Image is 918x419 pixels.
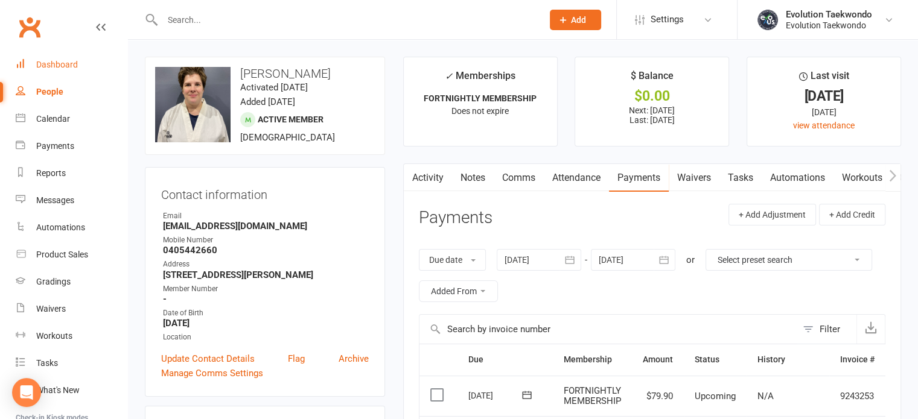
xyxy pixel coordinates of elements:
th: Status [684,344,747,375]
a: Payments [16,133,127,160]
h3: Payments [419,209,492,227]
div: Date of Birth [163,307,369,319]
a: Waivers [669,164,719,192]
td: $79.90 [632,376,684,417]
a: Archive [339,351,369,366]
a: Workouts [16,323,127,350]
span: Add [571,15,586,25]
td: 9243253 [829,376,885,417]
button: Added From [419,280,498,302]
div: Workouts [36,331,72,341]
div: Waivers [36,304,66,313]
button: Add [550,10,601,30]
span: Does not expire [451,106,509,116]
h3: [PERSON_NAME] [155,67,375,80]
div: Evolution Taekwondo [786,9,872,20]
th: Amount [632,344,684,375]
span: [DEMOGRAPHIC_DATA] [240,132,335,143]
a: Notes [452,164,494,192]
img: thumb_image1716958358.png [756,8,780,32]
a: Tasks [719,164,762,192]
a: Tasks [16,350,127,377]
div: Reports [36,168,66,178]
strong: - [163,294,369,304]
a: Automations [762,164,834,192]
div: $ Balance [631,68,674,90]
a: Workouts [834,164,891,192]
div: [DATE] [468,386,524,405]
input: Search... [159,11,534,28]
i: ✓ [445,71,453,82]
strong: [STREET_ADDRESS][PERSON_NAME] [163,269,369,280]
div: Open Intercom Messenger [12,378,41,407]
time: Activated [DATE] [240,82,308,93]
div: Product Sales [36,250,88,259]
div: Dashboard [36,60,78,69]
div: $0.00 [586,90,718,102]
a: Calendar [16,106,127,133]
div: People [36,87,63,96]
strong: FORTNIGHTLY MEMBERSHIP [424,93,537,103]
div: Tasks [36,358,58,368]
th: Invoice # [829,344,885,375]
a: Product Sales [16,241,127,268]
button: + Add Credit [819,204,885,225]
h3: Contact information [161,183,369,201]
span: Upcoming [695,391,736,402]
p: Next: [DATE] Last: [DATE] [586,106,718,125]
a: Comms [494,164,544,192]
div: Gradings [36,277,71,286]
div: Member Number [163,283,369,295]
button: + Add Adjustment [728,204,816,225]
time: Added [DATE] [240,96,295,107]
a: People [16,78,127,106]
a: Attendance [544,164,609,192]
a: Gradings [16,268,127,295]
div: Calendar [36,114,70,124]
div: [DATE] [758,90,890,102]
a: What's New [16,377,127,404]
a: Reports [16,160,127,187]
th: Membership [553,344,632,375]
a: Waivers [16,295,127,323]
a: Payments [609,164,669,192]
span: FORTNIGHTLY MEMBERSHIP [564,385,621,406]
a: Update Contact Details [161,351,255,366]
span: Active member [258,115,324,124]
div: Last visit [799,68,849,90]
span: N/A [757,391,774,402]
strong: [EMAIL_ADDRESS][DOMAIN_NAME] [163,221,369,232]
div: What's New [36,385,80,395]
span: Settings [651,6,684,33]
div: Address [163,259,369,270]
input: Search by invoice number [419,315,797,344]
a: Automations [16,214,127,241]
div: Email [163,210,369,222]
div: Filter [820,322,840,336]
div: Messages [36,195,74,205]
a: view attendance [793,121,855,130]
div: Mobile Number [163,235,369,246]
th: Due [457,344,553,375]
a: Messages [16,187,127,214]
div: Automations [36,222,85,232]
div: or [686,253,695,267]
a: Clubworx [14,12,45,42]
div: Memberships [445,68,515,90]
a: Activity [404,164,452,192]
div: Location [163,332,369,343]
div: [DATE] [758,106,890,119]
button: Due date [419,249,486,271]
button: Filter [797,315,856,344]
strong: 0405442660 [163,245,369,256]
a: Manage Comms Settings [161,366,263,380]
th: History [747,344,829,375]
img: image1747041171.png [155,67,231,142]
strong: [DATE] [163,318,369,329]
a: Flag [288,351,305,366]
a: Dashboard [16,51,127,78]
div: Payments [36,141,74,151]
div: Evolution Taekwondo [786,20,872,31]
